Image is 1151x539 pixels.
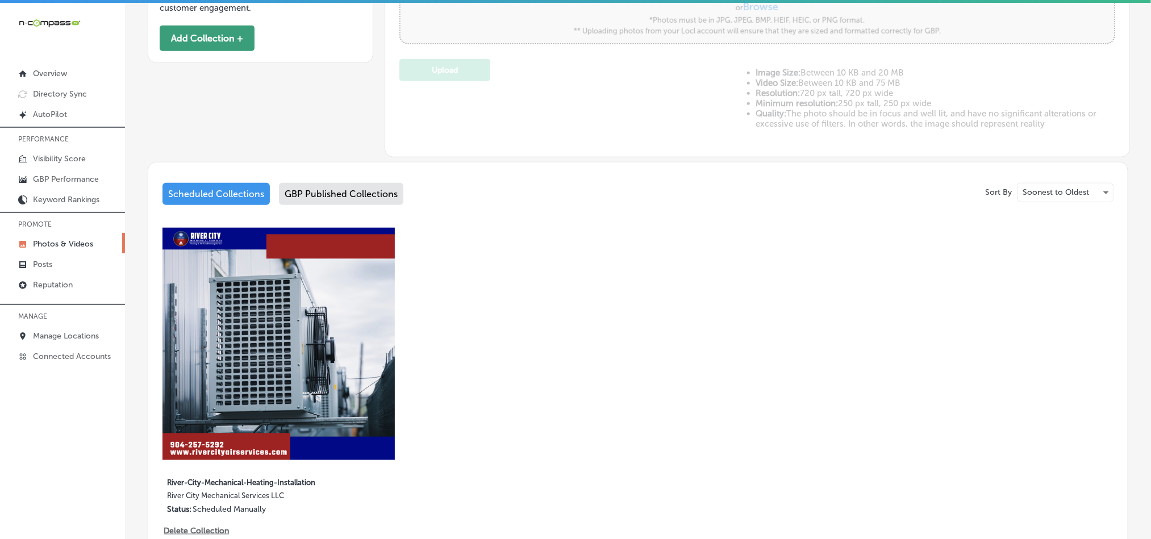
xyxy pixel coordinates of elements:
[167,504,191,514] p: Status:
[33,280,73,290] p: Reputation
[33,260,52,269] p: Posts
[33,195,99,204] p: Keyword Rankings
[162,183,270,205] div: Scheduled Collections
[164,526,228,536] p: Delete Collection
[33,352,111,361] p: Connected Accounts
[162,228,395,460] img: Collection thumbnail
[33,154,86,164] p: Visibility Score
[33,174,99,184] p: GBP Performance
[279,183,403,205] div: GBP Published Collections
[985,187,1012,197] p: Sort By
[33,89,87,99] p: Directory Sync
[33,331,99,341] p: Manage Locations
[167,491,340,504] label: River City Mechanical Services LLC
[33,110,67,119] p: AutoPilot
[160,26,255,51] button: Add Collection +
[1018,183,1113,202] div: Soonest to Oldest
[18,18,81,28] img: 660ab0bf-5cc7-4cb8-ba1c-48b5ae0f18e60NCTV_CLogo_TV_Black_-500x88.png
[1023,187,1089,198] p: Soonest to Oldest
[33,69,67,78] p: Overview
[167,471,340,491] label: River-City-Mechanical-Heating-Installation
[193,504,266,514] p: Scheduled Manually
[33,239,93,249] p: Photos & Videos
